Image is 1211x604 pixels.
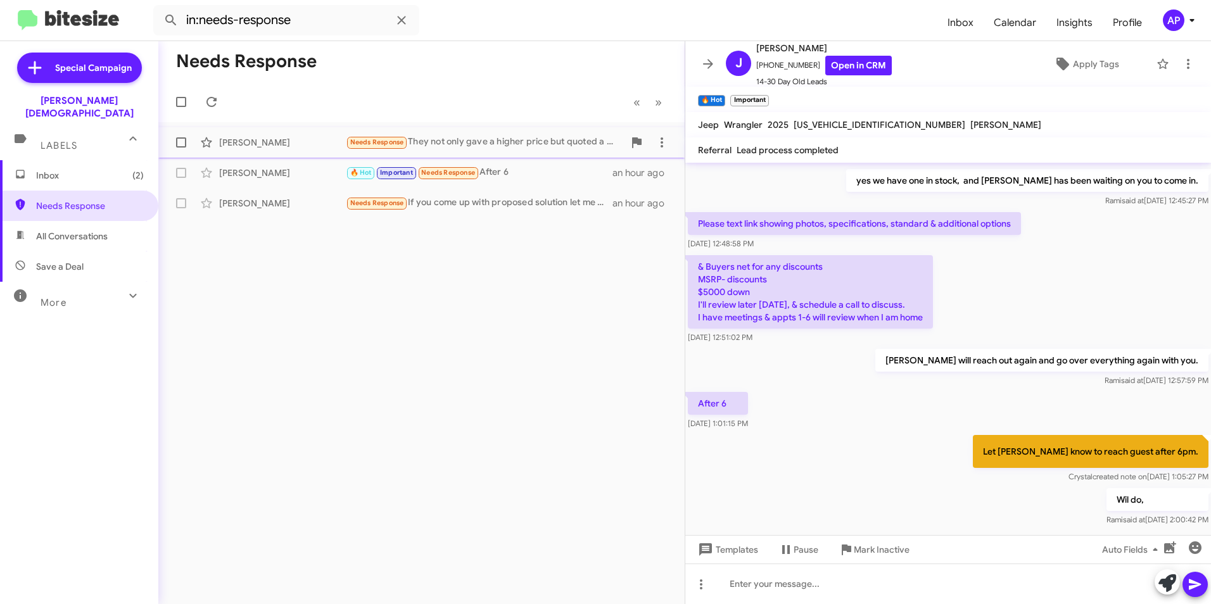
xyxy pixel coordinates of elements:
nav: Page navigation example [626,89,669,115]
span: Lead process completed [737,144,839,156]
div: [PERSON_NAME] [219,197,346,210]
button: Previous [626,89,648,115]
a: Inbox [937,4,984,41]
span: Save a Deal [36,260,84,273]
span: 14-30 Day Old Leads [756,75,892,88]
div: an hour ago [612,167,675,179]
span: created note on [1093,472,1147,481]
span: [US_VEHICLE_IDENTIFICATION_NUMBER] [794,119,965,130]
small: Important [730,95,768,106]
span: [DATE] 12:48:58 PM [688,239,754,248]
span: Rami [DATE] 12:57:59 PM [1105,375,1208,385]
span: Templates [695,538,758,561]
p: Let [PERSON_NAME] know to reach guest after 6pm. [973,435,1208,468]
span: [PERSON_NAME] [756,41,892,56]
small: 🔥 Hot [698,95,725,106]
span: Needs Response [350,199,404,207]
span: Labels [41,140,77,151]
span: Inbox [36,169,144,182]
span: said at [1122,196,1144,205]
button: Apply Tags [1022,53,1150,75]
span: Wrangler [724,119,763,130]
a: Calendar [984,4,1046,41]
div: [PERSON_NAME] [219,136,346,149]
span: Jeep [698,119,719,130]
button: Pause [768,538,828,561]
span: Pause [794,538,818,561]
span: [DATE] 1:01:15 PM [688,418,748,428]
div: They not only gave a higher price but quoted a vehicle that had 2 packages I was not interested i... [346,135,624,149]
p: Please text link showing photos, specifications, standard & additional options [688,212,1021,235]
span: J [735,53,742,73]
span: 2025 [768,119,789,130]
span: Mark Inactive [854,538,910,561]
span: Apply Tags [1073,53,1119,75]
span: Important [380,168,413,177]
span: Needs Response [350,138,404,146]
a: Open in CRM [825,56,892,75]
a: Special Campaign [17,53,142,83]
a: Profile [1103,4,1152,41]
span: Referral [698,144,732,156]
span: » [655,94,662,110]
span: [PERSON_NAME] [970,119,1041,130]
span: Rami [DATE] 2:00:42 PM [1106,515,1208,524]
span: (2) [132,169,144,182]
span: « [633,94,640,110]
span: Needs Response [421,168,475,177]
div: AP [1163,9,1184,31]
p: [PERSON_NAME] will reach out again and go over everything again with you. [875,349,1208,372]
p: After 6 [688,392,748,415]
span: Crystal [DATE] 1:05:27 PM [1068,472,1208,481]
span: More [41,297,67,308]
span: Special Campaign [55,61,132,74]
div: After 6 [346,165,612,180]
span: said at [1121,375,1143,385]
span: Rami [DATE] 12:45:27 PM [1105,196,1208,205]
p: yes we have one in stock, and [PERSON_NAME] has been waiting on you to come in. [846,169,1208,192]
span: 🔥 Hot [350,168,372,177]
span: [PHONE_NUMBER] [756,56,892,75]
a: Insights [1046,4,1103,41]
input: Search [153,5,419,35]
span: Auto Fields [1102,538,1163,561]
button: AP [1152,9,1197,31]
div: an hour ago [612,197,675,210]
div: If you come up with proposed solution let me know. In the interim i am working on where to get towed [346,196,612,210]
span: [DATE] 12:51:02 PM [688,332,752,342]
h1: Needs Response [176,51,317,72]
button: Auto Fields [1092,538,1173,561]
div: [PERSON_NAME] [219,167,346,179]
button: Mark Inactive [828,538,920,561]
button: Templates [685,538,768,561]
span: Needs Response [36,199,144,212]
span: All Conversations [36,230,108,242]
p: & Buyers net for any discounts MSRP- discounts $5000 down I'll review later [DATE], & schedule a ... [688,255,933,329]
button: Next [647,89,669,115]
p: Wil do, [1106,488,1208,511]
span: said at [1123,515,1145,524]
